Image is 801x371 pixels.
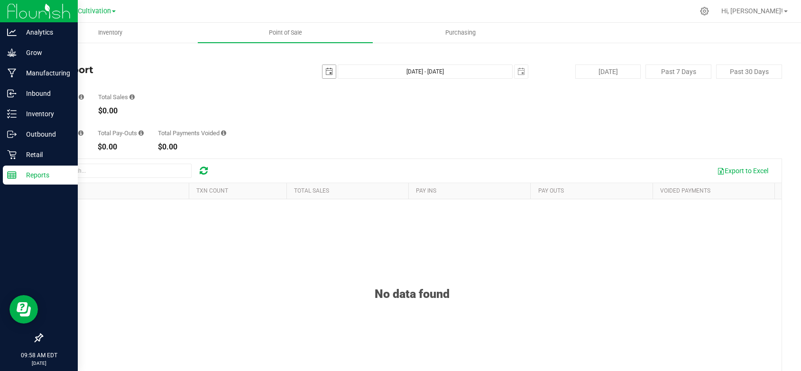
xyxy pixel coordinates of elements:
[7,109,17,119] inline-svg: Inventory
[98,107,135,115] div: $0.00
[198,23,373,43] a: Point of Sale
[98,143,144,151] div: $0.00
[17,67,74,79] p: Manufacturing
[78,130,83,136] i: Sum of all cash pay-ins added to tills within the date range.
[129,94,135,100] i: Sum of all successful, non-voided payment transaction amounts (excluding tips and transaction fee...
[373,23,548,43] a: Purchasing
[49,164,192,178] input: Search...
[7,89,17,98] inline-svg: Inbound
[78,7,111,15] span: Cultivation
[138,130,144,136] i: Sum of all cash pay-outs removed from tills within the date range.
[42,65,288,75] h4: Till Report
[85,28,135,37] span: Inventory
[660,187,710,194] a: Voided Payments
[17,88,74,99] p: Inbound
[721,7,783,15] span: Hi, [PERSON_NAME]!
[7,130,17,139] inline-svg: Outbound
[17,27,74,38] p: Analytics
[322,65,336,78] span: select
[9,295,38,324] iframe: Resource center
[515,65,528,78] span: select
[17,47,74,58] p: Grow
[416,187,436,194] a: Pay Ins
[575,65,641,79] button: [DATE]
[98,130,144,136] div: Total Pay-Outs
[4,360,74,367] p: [DATE]
[538,187,564,194] a: Pay Outs
[7,170,17,180] inline-svg: Reports
[17,149,74,160] p: Retail
[294,187,329,194] a: Total Sales
[98,94,135,100] div: Total Sales
[17,108,74,120] p: Inventory
[42,263,782,301] div: No data found
[17,129,74,140] p: Outbound
[7,48,17,57] inline-svg: Grow
[221,130,226,136] i: Sum of all voided payment transaction amounts (excluding tips and transaction fees) within the da...
[256,28,315,37] span: Point of Sale
[23,23,198,43] a: Inventory
[699,7,710,16] div: Manage settings
[645,65,711,79] button: Past 7 Days
[7,150,17,159] inline-svg: Retail
[711,163,774,179] button: Export to Excel
[17,169,74,181] p: Reports
[4,351,74,360] p: 09:58 AM EDT
[7,28,17,37] inline-svg: Analytics
[79,94,84,100] i: Count of all successful payment transactions, possibly including voids, refunds, and cash-back fr...
[433,28,488,37] span: Purchasing
[196,187,228,194] a: TXN Count
[158,143,226,151] div: $0.00
[7,68,17,78] inline-svg: Manufacturing
[716,65,782,79] button: Past 30 Days
[158,130,226,136] div: Total Payments Voided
